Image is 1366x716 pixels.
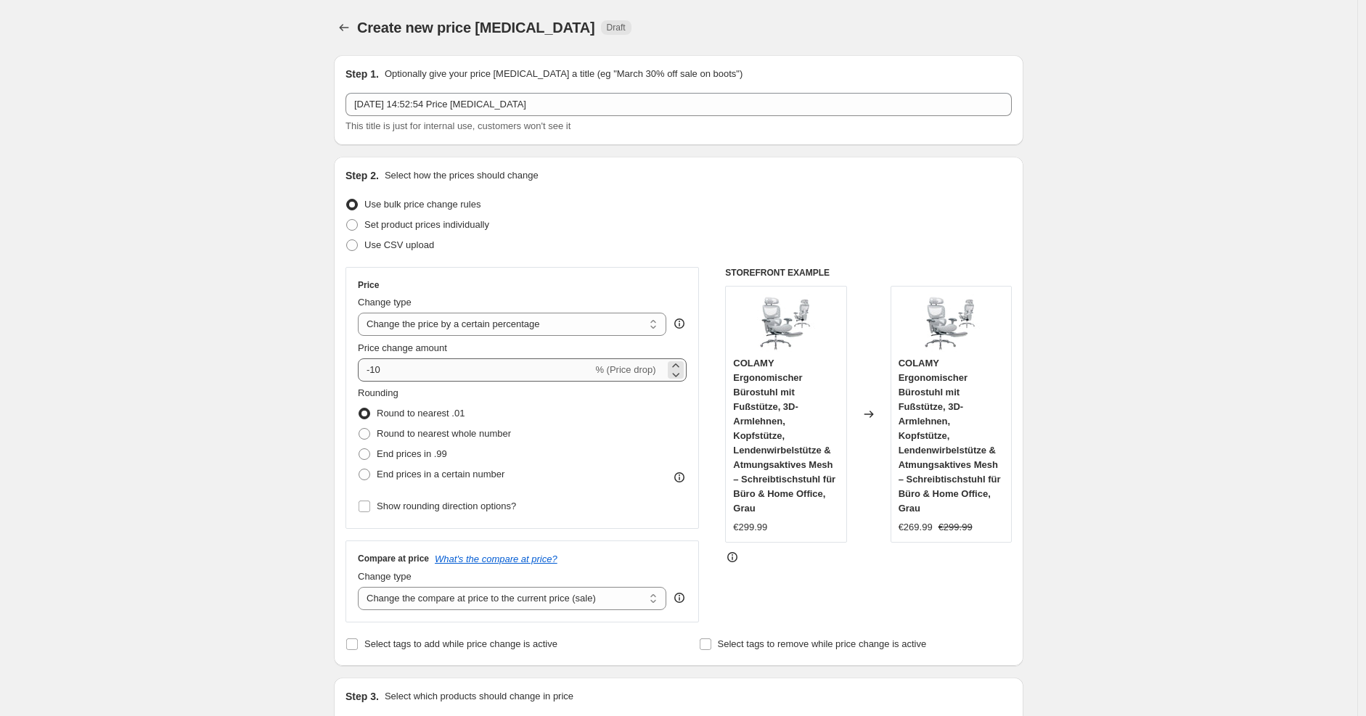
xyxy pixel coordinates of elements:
[718,638,927,649] span: Select tags to remove while price change is active
[345,120,570,131] span: This title is just for internal use, customers won't see it
[358,358,592,382] input: -15
[364,638,557,649] span: Select tags to add while price change is active
[922,294,980,352] img: 71Pm-xYk7DL_80x.jpg
[672,591,687,605] div: help
[672,316,687,331] div: help
[377,408,465,419] span: Round to nearest .01
[899,520,933,535] div: €269.99
[358,342,447,353] span: Price change amount
[595,364,655,375] span: % (Price drop)
[385,689,573,704] p: Select which products should change in price
[757,294,815,352] img: 71Pm-xYk7DL_80x.jpg
[377,469,504,480] span: End prices in a certain number
[364,199,480,210] span: Use bulk price change rules
[377,428,511,439] span: Round to nearest whole number
[733,358,835,514] span: COLAMY Ergonomischer Bürostuhl mit Fußstütze, 3D-Armlehnen, Kopfstütze, Lendenwirbelstütze & Atmu...
[345,168,379,183] h2: Step 2.
[364,219,489,230] span: Set product prices individually
[358,553,429,564] h3: Compare at price
[733,520,767,535] div: €299.99
[377,448,447,459] span: End prices in .99
[334,17,354,38] button: Price change jobs
[364,239,434,250] span: Use CSV upload
[345,67,379,81] h2: Step 1.
[345,689,379,704] h2: Step 3.
[607,22,626,33] span: Draft
[345,93,1012,116] input: 30% off holiday sale
[358,279,379,291] h3: Price
[377,501,516,511] span: Show rounding direction options?
[357,20,595,36] span: Create new price [MEDICAL_DATA]
[725,267,1012,279] h6: STOREFRONT EXAMPLE
[899,358,1001,514] span: COLAMY Ergonomischer Bürostuhl mit Fußstütze, 3D-Armlehnen, Kopfstütze, Lendenwirbelstütze & Atmu...
[358,297,412,308] span: Change type
[358,571,412,582] span: Change type
[435,554,557,564] button: What's the compare at price?
[385,67,743,81] p: Optionally give your price [MEDICAL_DATA] a title (eg "March 30% off sale on boots")
[358,387,398,398] span: Rounding
[938,520,973,535] strike: €299.99
[385,168,539,183] p: Select how the prices should change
